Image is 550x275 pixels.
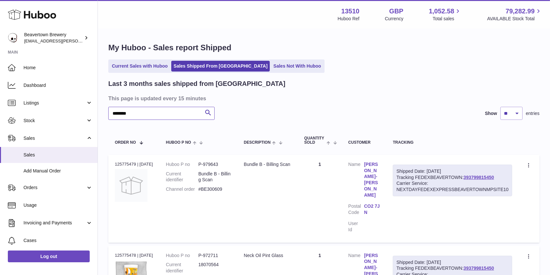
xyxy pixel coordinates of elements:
[108,95,538,102] h3: This page is updated every 15 minutes
[23,237,93,244] span: Cases
[506,7,535,16] span: 79,282.99
[393,140,512,145] div: Tracking
[166,171,198,183] dt: Current identifier
[271,61,323,72] a: Sales Not With Huboo
[429,7,454,16] span: 1,052.58
[23,168,93,174] span: Add Manual Order
[115,140,136,145] span: Order No
[396,180,509,193] div: Carrier Service: NEXTDAYFEDEXEXPRESSBEAVERTOWNMPSITE10
[338,16,359,22] div: Huboo Ref
[115,161,153,167] div: 125775479 | [DATE]
[487,16,542,22] span: AVAILABLE Stock Total
[23,220,86,226] span: Invoicing and Payments
[244,252,291,259] div: Neck Oil Pint Glass
[8,251,90,262] a: Log out
[396,259,509,266] div: Shipped Date: [DATE]
[23,65,93,71] span: Home
[429,7,462,22] a: 1,052.58 Total sales
[198,252,231,259] dd: P-972711
[364,161,380,198] a: [PERSON_NAME]-[PERSON_NAME]
[464,266,494,271] a: 393799815450
[23,202,93,208] span: Usage
[198,171,231,183] dd: Bundle B - Billing Scan
[108,42,540,53] h1: My Huboo - Sales report Shipped
[244,140,270,145] span: Description
[171,61,270,72] a: Sales Shipped From [GEOGRAPHIC_DATA]
[23,118,86,124] span: Stock
[364,203,380,216] a: CO2 7JN
[341,7,359,16] strong: 13510
[198,186,231,192] dd: #BE300609
[24,38,131,43] span: [EMAIL_ADDRESS][PERSON_NAME][DOMAIN_NAME]
[433,16,462,22] span: Total sales
[464,175,494,180] a: 393799815450
[198,262,231,274] dd: 18070564
[348,203,364,217] dt: Postal Code
[115,169,147,202] img: no-photo.jpg
[108,79,285,88] h2: Last 3 months sales shipped from [GEOGRAPHIC_DATA]
[348,220,364,233] dt: User Id
[393,165,512,197] div: Tracking FEDEXBEAVERTOWN:
[244,161,291,168] div: Bundle B - Billing Scan
[526,110,540,117] span: entries
[348,140,380,145] div: Customer
[23,135,86,141] span: Sales
[8,33,18,43] img: kit.lowe@beavertownbrewery.co.uk
[110,61,170,72] a: Current Sales with Huboo
[485,110,497,117] label: Show
[166,161,198,168] dt: Huboo P no
[166,140,191,145] span: Huboo P no
[348,161,364,200] dt: Name
[23,82,93,89] span: Dashboard
[24,32,83,44] div: Beavertown Brewery
[389,7,403,16] strong: GBP
[385,16,404,22] div: Currency
[23,152,93,158] span: Sales
[166,252,198,259] dt: Huboo P no
[198,161,231,168] dd: P-979643
[166,262,198,274] dt: Current identifier
[298,155,342,243] td: 1
[23,185,86,191] span: Orders
[304,136,325,145] span: Quantity Sold
[487,7,542,22] a: 79,282.99 AVAILABLE Stock Total
[166,186,198,192] dt: Channel order
[115,252,153,258] div: 125775478 | [DATE]
[396,168,509,174] div: Shipped Date: [DATE]
[23,100,86,106] span: Listings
